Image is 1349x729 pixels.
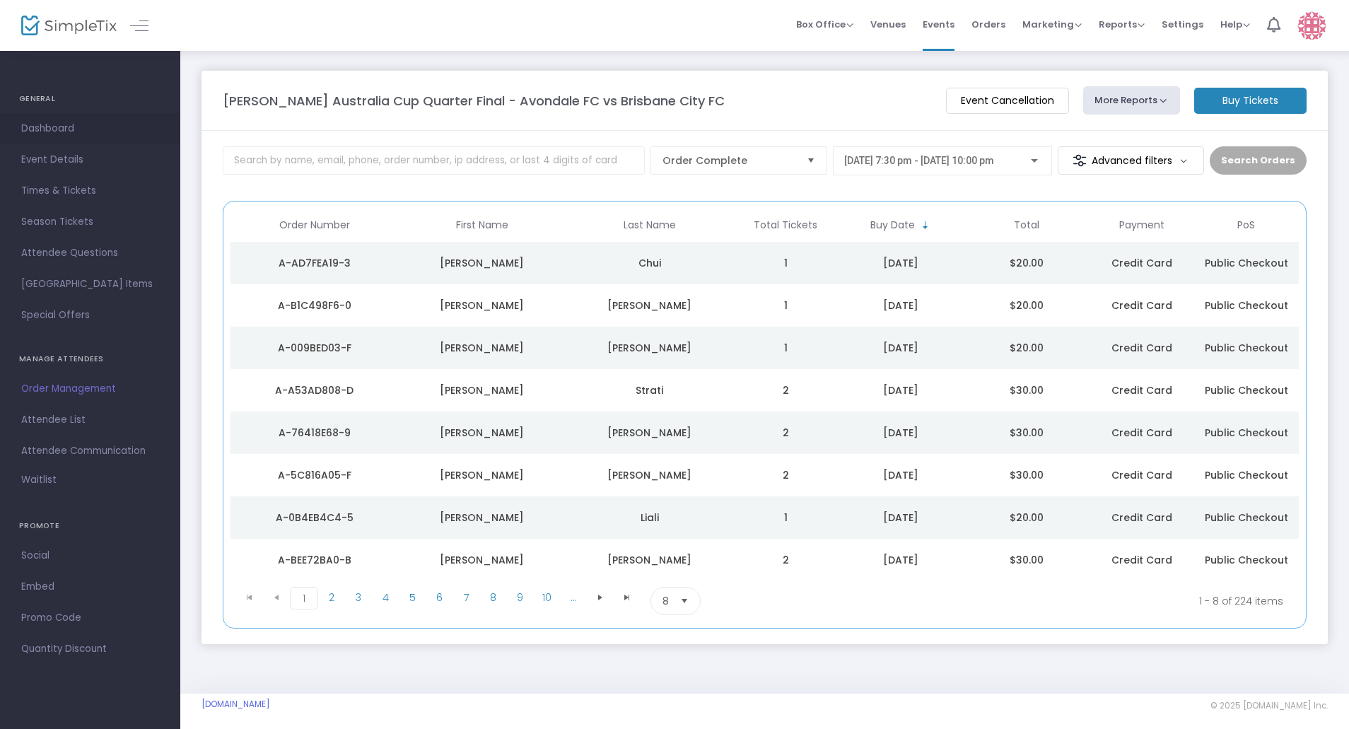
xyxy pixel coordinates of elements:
[569,383,730,397] div: Strati
[1058,146,1204,175] m-button: Advanced filters
[21,380,159,398] span: Order Management
[1111,511,1172,525] span: Credit Card
[402,553,562,567] div: Adnan
[402,341,562,355] div: Nicolas
[318,587,345,608] span: Page 2
[1119,219,1164,231] span: Payment
[1014,219,1039,231] span: Total
[841,298,960,313] div: 20/8/2025
[733,327,838,369] td: 1
[801,147,821,174] button: Select
[870,219,915,231] span: Buy Date
[1073,153,1087,168] img: filter
[733,454,838,496] td: 2
[234,298,395,313] div: A-B1C498F6-0
[19,345,161,373] h4: MANAGE ATTENDEES
[733,284,838,327] td: 1
[796,18,853,31] span: Box Office
[621,592,633,603] span: Go to the last page
[21,275,159,293] span: [GEOGRAPHIC_DATA] Items
[1205,383,1288,397] span: Public Checkout
[533,587,560,608] span: Page 10
[1237,219,1255,231] span: PoS
[841,341,960,355] div: 20/8/2025
[1111,341,1172,355] span: Credit Card
[402,468,562,482] div: Ahmed
[569,553,730,567] div: Hadzic
[841,383,960,397] div: 20/8/2025
[964,496,1090,539] td: $20.00
[614,587,641,608] span: Go to the last page
[1111,298,1172,313] span: Credit Card
[1205,426,1288,440] span: Public Checkout
[21,119,159,138] span: Dashboard
[1111,256,1172,270] span: Credit Card
[234,468,395,482] div: A-5C816A05-F
[21,547,159,565] span: Social
[844,155,994,166] span: [DATE] 7:30 pm - [DATE] 10:00 pm
[234,426,395,440] div: A-76418E68-9
[733,496,838,539] td: 1
[234,553,395,567] div: A-BEE72BA0-B
[1111,426,1172,440] span: Credit Card
[21,244,159,262] span: Attendee Questions
[345,587,372,608] span: Page 3
[595,592,606,603] span: Go to the next page
[21,182,159,200] span: Times & Tickets
[964,454,1090,496] td: $30.00
[234,383,395,397] div: A-A53AD808-D
[624,219,676,231] span: Last Name
[402,426,562,440] div: Francis
[1210,700,1328,711] span: © 2025 [DOMAIN_NAME] Inc.
[506,587,533,608] span: Page 9
[426,587,452,608] span: Page 6
[21,640,159,658] span: Quantity Discount
[964,539,1090,581] td: $30.00
[234,256,395,270] div: A-AD7FEA19-3
[223,91,725,110] m-panel-title: [PERSON_NAME] Australia Cup Quarter Final - Avondale FC vs Brisbane City FC
[21,306,159,325] span: Special Offers
[1205,511,1288,525] span: Public Checkout
[234,341,395,355] div: A-009BED03-F
[1111,553,1172,567] span: Credit Card
[1111,383,1172,397] span: Credit Card
[402,256,562,270] div: Nathan
[841,587,1283,615] kendo-pager-info: 1 - 8 of 224 items
[569,511,730,525] div: Liali
[569,298,730,313] div: Prochilo
[21,411,159,429] span: Attendee List
[372,587,399,608] span: Page 4
[841,256,960,270] div: 20/8/2025
[21,213,159,231] span: Season Tickets
[1162,6,1203,42] span: Settings
[870,6,906,42] span: Venues
[1205,256,1288,270] span: Public Checkout
[569,256,730,270] div: Chui
[923,6,954,42] span: Events
[569,468,730,482] div: Elmi
[569,341,730,355] div: Marinelli
[21,151,159,169] span: Event Details
[964,284,1090,327] td: $20.00
[479,587,506,608] span: Page 8
[964,412,1090,454] td: $30.00
[1220,18,1250,31] span: Help
[19,512,161,540] h4: PROMOTE
[202,699,270,710] a: [DOMAIN_NAME]
[733,539,838,581] td: 2
[1099,18,1145,31] span: Reports
[1083,86,1181,115] button: More Reports
[733,209,838,242] th: Total Tickets
[402,298,562,313] div: Anthony
[1194,88,1307,114] m-button: Buy Tickets
[733,412,838,454] td: 2
[230,209,1299,581] div: Data table
[279,219,350,231] span: Order Number
[920,220,931,231] span: Sortable
[402,511,562,525] div: Adam
[733,369,838,412] td: 2
[1205,468,1288,482] span: Public Checkout
[841,426,960,440] div: 20/8/2025
[21,578,159,596] span: Embed
[662,153,795,168] span: Order Complete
